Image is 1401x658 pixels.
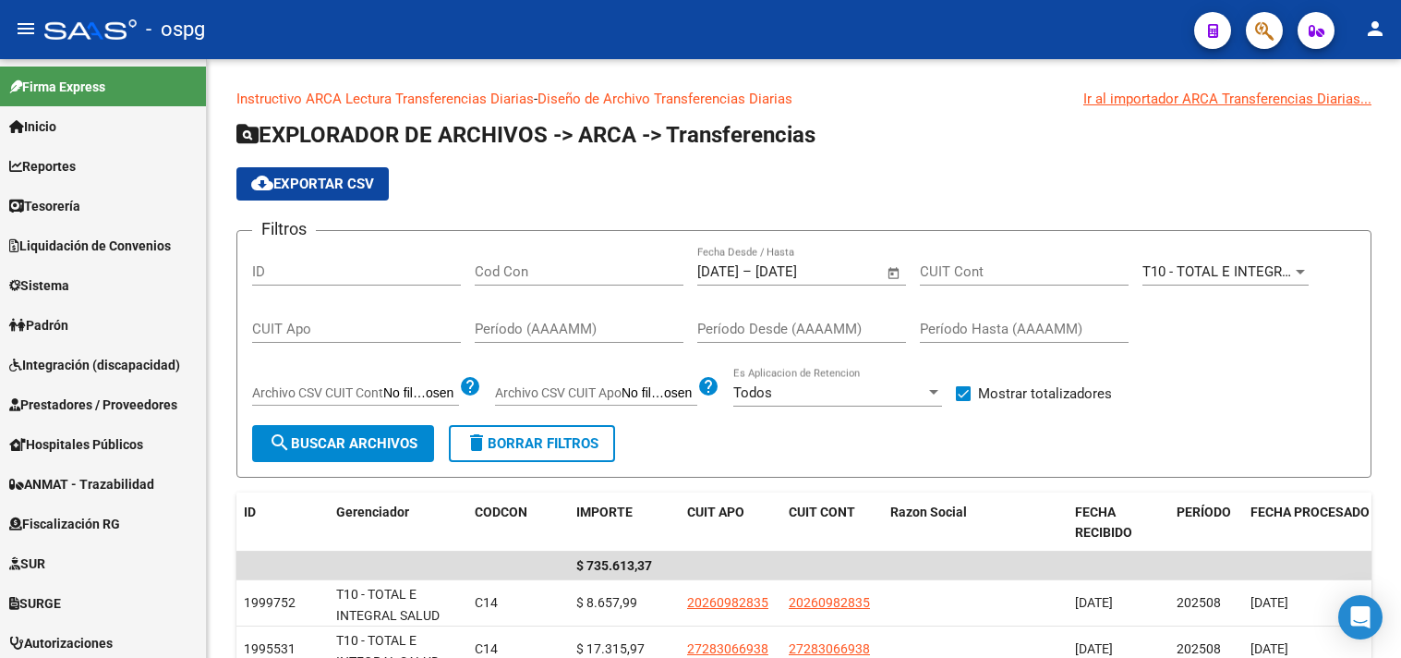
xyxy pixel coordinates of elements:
span: Fiscalización RG [9,514,120,534]
datatable-header-cell: ID [236,493,329,554]
span: Exportar CSV [251,176,374,192]
span: Razon Social [890,505,967,519]
span: [DATE] [1075,595,1113,610]
span: IMPORTE [576,505,633,519]
mat-icon: menu [15,18,37,40]
span: CUIT CONT [789,505,855,519]
span: CODCON [475,505,527,519]
span: – [743,263,752,280]
mat-icon: search [269,432,291,454]
span: C14 [475,641,498,656]
span: Mostrar totalizadores [978,383,1112,405]
h3: Filtros [252,216,316,242]
span: $ 8.657,99 [576,595,637,610]
mat-icon: help [459,375,481,397]
datatable-header-cell: IMPORTE [569,493,680,554]
input: Archivo CSV CUIT Apo [622,385,697,402]
span: $ 17.315,97 [576,641,645,656]
datatable-header-cell: CUIT APO [680,493,781,554]
span: [DATE] [1250,595,1288,610]
span: Prestadores / Proveedores [9,395,177,415]
span: Inicio [9,116,56,137]
span: 202508 [1177,641,1221,656]
button: Buscar Archivos [252,425,434,462]
input: Archivo CSV CUIT Cont [383,385,459,402]
input: Fecha fin [755,263,845,280]
span: C14 [475,595,498,610]
span: Padrón [9,315,68,335]
span: Firma Express [9,77,105,97]
a: Diseño de Archivo Transferencias Diarias [537,91,792,107]
span: 20260982835 [687,595,768,610]
span: 27283066938 [789,641,870,656]
a: Instructivo ARCA Lectura Transferencias Diarias [236,91,534,107]
span: Borrar Filtros [465,435,598,452]
span: Integración (discapacidad) [9,355,180,375]
mat-icon: delete [465,432,488,454]
span: Autorizaciones [9,633,113,653]
input: Fecha inicio [697,263,739,280]
datatable-header-cell: CODCON [467,493,532,554]
mat-icon: cloud_download [251,172,273,194]
mat-icon: person [1364,18,1386,40]
span: SURGE [9,593,61,614]
datatable-header-cell: PERÍODO [1169,493,1243,554]
span: PERÍODO [1177,505,1231,519]
span: CUIT APO [687,505,744,519]
datatable-header-cell: CUIT CONT [781,493,883,554]
span: Archivo CSV CUIT Cont [252,385,383,400]
span: SUR [9,554,45,574]
span: T10 - TOTAL E INTEGRAL SALUD [1142,263,1346,280]
span: Archivo CSV CUIT Apo [495,385,622,400]
div: Ir al importador ARCA Transferencias Diarias... [1083,89,1371,109]
mat-icon: help [697,375,719,397]
span: ANMAT - Trazabilidad [9,474,154,494]
span: EXPLORADOR DE ARCHIVOS -> ARCA -> Transferencias [236,122,815,148]
span: FECHA RECIBIDO [1075,505,1132,541]
span: [DATE] [1075,641,1113,656]
span: Gerenciador [336,505,409,519]
span: T10 - TOTAL E INTEGRAL SALUD [336,587,440,623]
span: 1995531 [244,641,296,656]
span: ID [244,505,256,519]
span: $ 735.613,37 [576,558,652,573]
span: Todos [733,384,772,401]
button: Borrar Filtros [449,425,615,462]
button: Open calendar [884,262,905,284]
datatable-header-cell: Gerenciador [329,493,467,554]
span: Sistema [9,275,69,296]
span: FECHA PROCESADO [1250,505,1370,519]
span: - ospg [146,9,205,50]
span: Buscar Archivos [269,435,417,452]
datatable-header-cell: FECHA RECIBIDO [1068,493,1169,554]
span: Tesorería [9,196,80,216]
span: Hospitales Públicos [9,434,143,455]
span: 27283066938 [687,641,768,656]
span: 20260982835 [789,595,870,610]
span: [DATE] [1250,641,1288,656]
button: Exportar CSV [236,167,389,201]
datatable-header-cell: Razon Social [883,493,1068,554]
span: Liquidación de Convenios [9,236,171,256]
p: - [236,89,1371,109]
datatable-header-cell: FECHA PROCESADO [1243,493,1382,554]
span: 202508 [1177,595,1221,610]
div: Open Intercom Messenger [1338,595,1383,640]
span: Reportes [9,156,76,177]
span: 1999752 [244,595,296,610]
